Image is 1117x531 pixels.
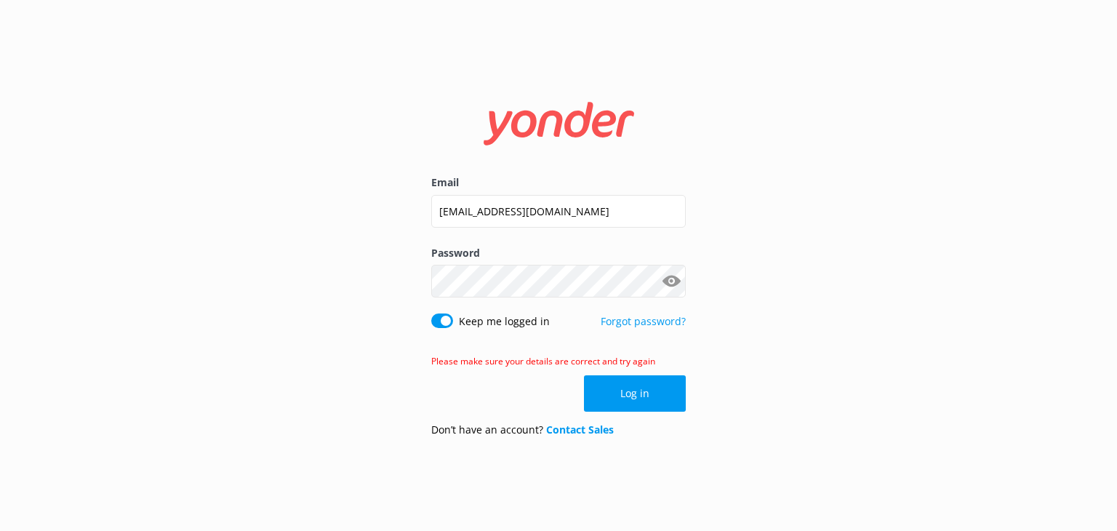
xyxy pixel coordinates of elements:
[431,355,655,367] span: Please make sure your details are correct and try again
[431,195,686,228] input: user@emailaddress.com
[459,314,550,330] label: Keep me logged in
[431,245,686,261] label: Password
[657,267,686,296] button: Show password
[546,423,614,436] a: Contact Sales
[431,422,614,438] p: Don’t have an account?
[584,375,686,412] button: Log in
[601,314,686,328] a: Forgot password?
[431,175,686,191] label: Email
